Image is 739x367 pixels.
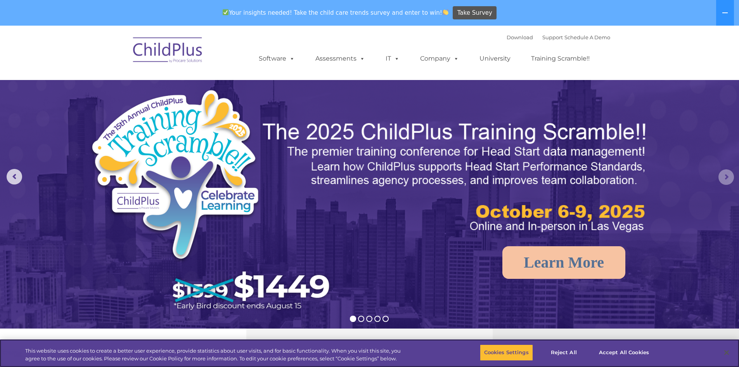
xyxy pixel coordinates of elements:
[108,51,132,57] span: Last name
[542,34,563,40] a: Support
[507,34,610,40] font: |
[412,51,467,66] a: Company
[502,246,625,279] a: Learn More
[129,32,207,71] img: ChildPlus by Procare Solutions
[223,9,228,15] img: ✅
[251,51,303,66] a: Software
[453,6,497,20] a: Take Survey
[523,51,597,66] a: Training Scramble!!
[25,347,407,362] div: This website uses cookies to create a better user experience, provide statistics about user visit...
[443,9,448,15] img: 👏
[457,6,492,20] span: Take Survey
[220,5,452,20] span: Your insights needed! Take the child care trends survey and enter to win!
[507,34,533,40] a: Download
[595,344,653,361] button: Accept All Cookies
[308,51,373,66] a: Assessments
[718,344,735,361] button: Close
[472,51,518,66] a: University
[564,34,610,40] a: Schedule A Demo
[480,344,533,361] button: Cookies Settings
[108,83,141,89] span: Phone number
[540,344,588,361] button: Reject All
[378,51,407,66] a: IT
